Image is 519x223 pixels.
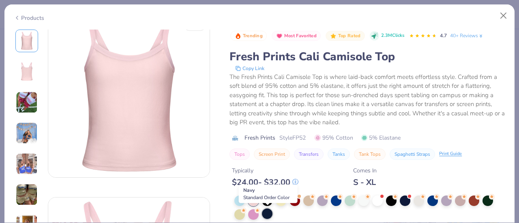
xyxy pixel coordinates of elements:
[315,134,353,142] span: 95% Cotton
[409,30,437,42] div: 4.7 Stars
[233,64,267,72] button: copy to clipboard
[243,34,263,38] span: Trending
[243,194,290,201] span: Standard Order Color
[326,31,365,41] button: Badge Button
[16,184,38,206] img: User generated content
[354,149,386,160] button: Tank Tops
[361,134,401,142] span: 5% Elastane
[229,49,505,64] div: Fresh Prints Cali Camisole Top
[284,34,317,38] span: Most Favorited
[232,177,298,187] div: $ 24.00 - $ 32.00
[16,91,38,113] img: User generated content
[328,149,350,160] button: Tanks
[294,149,324,160] button: Transfers
[239,185,298,203] div: Navy
[229,72,505,127] div: The Fresh Prints Cali Camisole Top is where laid-back comfort meets effortless style. Crafted fro...
[16,153,38,175] img: User generated content
[14,14,44,22] div: Products
[381,32,404,39] span: 2.3M Clicks
[330,33,337,39] img: Top Rated sort
[353,166,377,175] div: Comes In
[17,62,36,81] img: Back
[272,31,321,41] button: Badge Button
[244,134,275,142] span: Fresh Prints
[17,31,36,51] img: Front
[254,149,290,160] button: Screen Print
[16,122,38,144] img: User generated content
[276,33,283,39] img: Most Favorited sort
[48,16,210,177] img: Front
[496,8,511,23] button: Close
[229,149,250,160] button: Tops
[230,31,267,41] button: Badge Button
[338,34,361,38] span: Top Rated
[232,166,298,175] div: Typically
[353,177,377,187] div: S - XL
[390,149,435,160] button: Spaghetti Straps
[440,32,447,39] span: 4.7
[279,134,306,142] span: Style FP52
[439,151,462,157] div: Print Guide
[450,32,484,39] a: 40+ Reviews
[235,33,241,39] img: Trending sort
[229,135,240,141] img: brand logo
